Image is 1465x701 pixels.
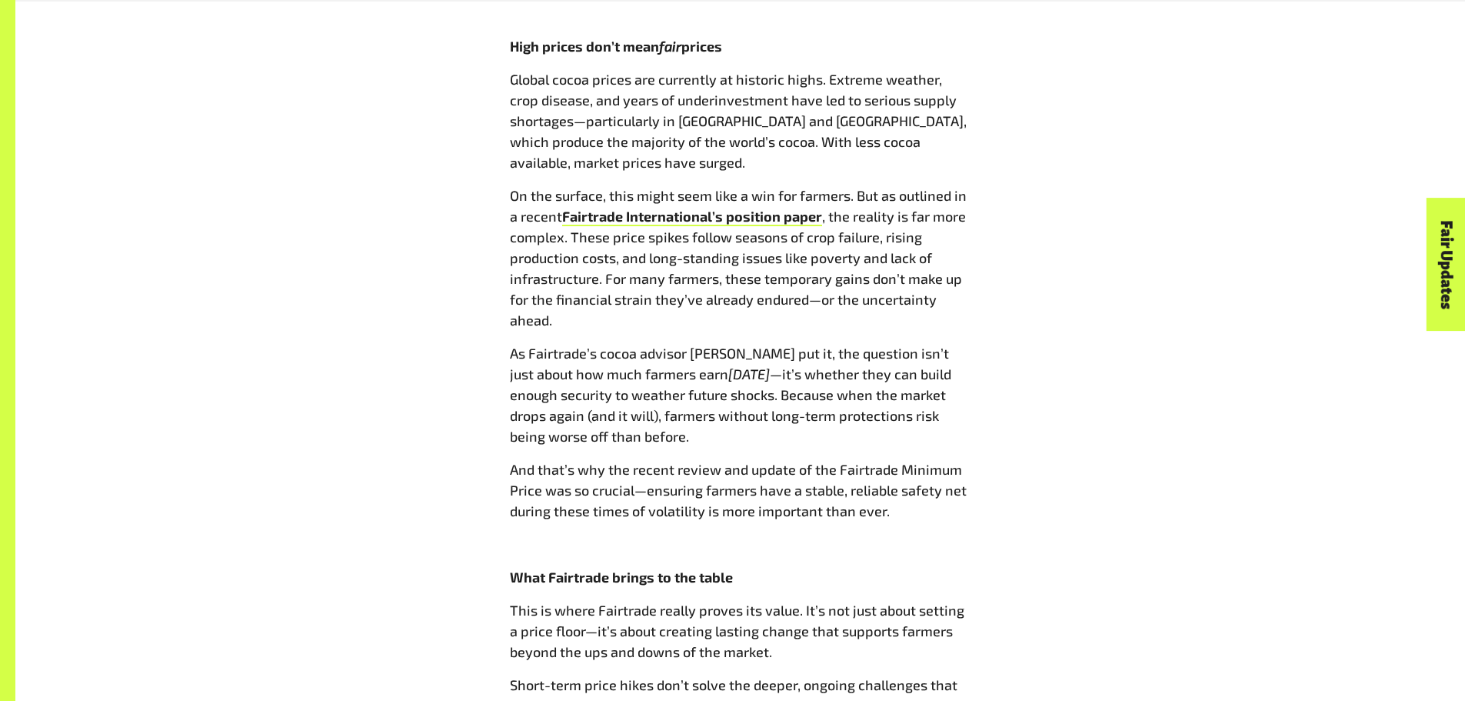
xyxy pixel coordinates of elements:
a: Fairtrade International’s position paper [562,208,822,226]
span: Fairtrade International’s position paper [562,208,822,225]
span: As Fairtrade’s cocoa advisor [PERSON_NAME] put it, the question isn’t just about how much farmers... [510,345,949,382]
span: On the surface, this might seem like a win for farmers. But as outlined in a recent [510,187,967,225]
span: This is where Fairtrade really proves its value. It’s not just about setting a price floor—it’s a... [510,602,964,660]
span: fair [659,38,681,55]
span: And that’s why the recent review and update of the Fairtrade Minimum Price was so crucial—ensurin... [510,461,967,519]
span: High prices don’t mean [510,38,659,55]
span: prices [681,38,722,55]
span: Global cocoa prices are currently at historic highs. Extreme weather, crop disease, and years of ... [510,71,967,171]
span: What Fairtrade brings to the table [510,569,733,586]
span: [DATE] [728,366,770,382]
